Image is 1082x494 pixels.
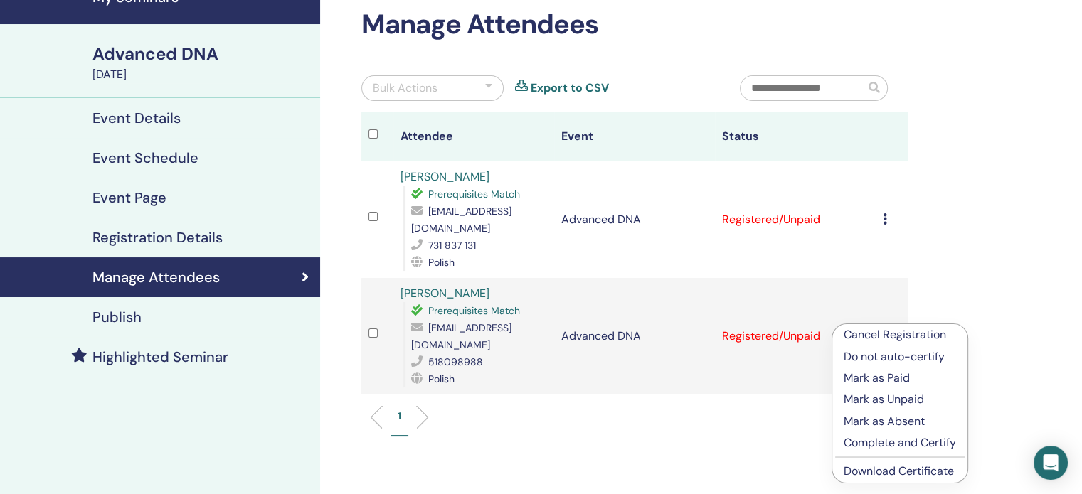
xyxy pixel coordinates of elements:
div: Advanced DNA [92,42,312,66]
span: Prerequisites Match [428,188,520,200]
h2: Manage Attendees [361,9,908,41]
span: Polish [428,256,455,269]
a: [PERSON_NAME] [401,286,489,301]
td: Advanced DNA [554,278,715,394]
p: Cancel Registration [844,326,956,343]
div: Bulk Actions [373,80,437,97]
span: Polish [428,372,455,385]
h4: Publish [92,308,142,326]
p: Mark as Unpaid [844,391,956,408]
span: 518098988 [428,355,483,368]
a: [PERSON_NAME] [401,169,489,184]
div: Open Intercom Messenger [1034,446,1068,480]
td: Advanced DNA [554,161,715,278]
a: Advanced DNA[DATE] [84,42,320,83]
h4: Manage Attendees [92,269,220,286]
p: Do not auto-certify [844,348,956,365]
a: Export to CSV [531,80,609,97]
span: [EMAIL_ADDRESS][DOMAIN_NAME] [411,205,511,235]
h4: Event Schedule [92,149,198,166]
p: Complete and Certify [844,434,956,451]
span: [EMAIL_ADDRESS][DOMAIN_NAME] [411,321,511,351]
th: Event [554,112,715,161]
p: 1 [398,409,401,424]
th: Attendee [393,112,554,161]
span: 731 837 131 [428,239,476,252]
h4: Event Page [92,189,166,206]
div: [DATE] [92,66,312,83]
th: Status [715,112,876,161]
h4: Highlighted Seminar [92,348,228,365]
p: Mark as Paid [844,370,956,387]
a: Download Certificate [844,463,954,478]
p: Mark as Absent [844,413,956,430]
h4: Event Details [92,109,181,127]
h4: Registration Details [92,229,223,246]
span: Prerequisites Match [428,304,520,317]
